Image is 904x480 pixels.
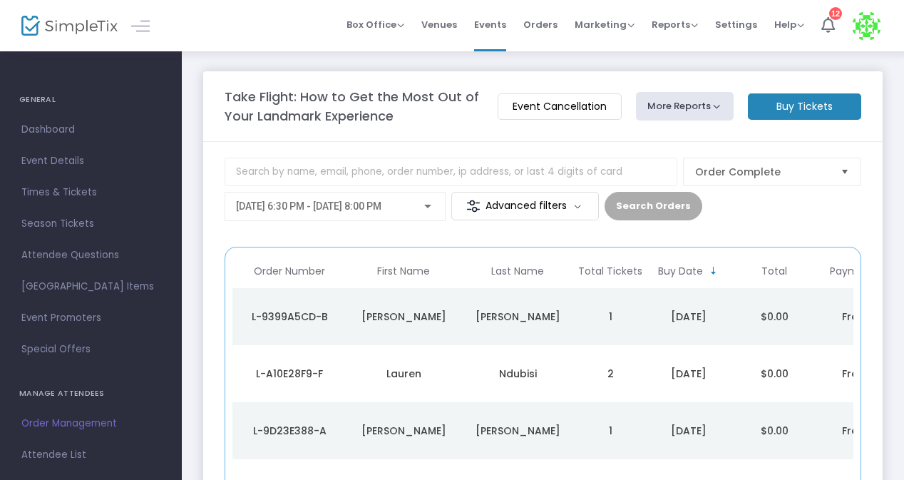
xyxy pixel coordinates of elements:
td: 1 [575,288,646,345]
span: Events [474,6,506,43]
div: Carter [464,424,571,438]
div: L-A10E28F9-F [236,367,343,381]
button: Select [835,158,855,185]
span: [GEOGRAPHIC_DATA] Items [21,277,160,296]
div: Ndubisi [464,367,571,381]
span: Times & Tickets [21,183,160,202]
td: $0.00 [731,288,817,345]
th: Total Tickets [575,255,646,288]
span: Event Promoters [21,309,160,327]
div: Izzard [464,310,571,324]
button: More Reports [636,92,734,121]
span: Order Management [21,414,160,433]
span: Free [842,310,864,324]
span: Marketing [575,18,635,31]
span: [DATE] 6:30 PM - [DATE] 8:00 PM [236,200,381,212]
span: Attendee List [21,446,160,464]
span: Attendee Questions [21,246,160,265]
div: Paul [350,310,457,324]
span: Special Offers [21,340,160,359]
span: First Name [377,265,430,277]
div: L-9399A5CD-B [236,310,343,324]
m-button: Buy Tickets [748,93,861,120]
h4: MANAGE ATTENDEES [19,379,163,408]
td: $0.00 [731,402,817,459]
div: L-9D23E388-A [236,424,343,438]
span: Orders [523,6,558,43]
div: 8/17/2025 [649,424,728,438]
m-panel-title: Take Flight: How to Get the Most Out of Your Landmark Experience [225,87,484,126]
input: Search by name, email, phone, order number, ip address, or last 4 digits of card [225,158,677,186]
h4: GENERAL [19,86,163,114]
td: $0.00 [731,345,817,402]
span: Payment [830,265,875,277]
span: Venues [421,6,457,43]
span: Box Office [346,18,404,31]
span: Total [761,265,787,277]
td: 2 [575,345,646,402]
span: Order Complete [695,165,829,179]
span: Dashboard [21,121,160,139]
span: Order Number [254,265,325,277]
span: Free [842,424,864,438]
m-button: Advanced filters [451,192,599,220]
span: Settings [715,6,757,43]
span: Help [774,18,804,31]
div: 8/19/2025 [649,310,728,324]
m-button: Event Cancellation [498,93,622,120]
img: filter [466,199,481,213]
span: Reports [652,18,698,31]
span: Buy Date [658,265,703,277]
span: Event Details [21,152,160,170]
div: Aimee [350,424,457,438]
div: 12 [829,7,842,20]
span: Free [842,367,864,381]
div: Lauren [350,367,457,381]
div: 8/18/2025 [649,367,728,381]
td: 1 [575,402,646,459]
span: Sortable [708,265,719,277]
span: Season Tickets [21,215,160,233]
span: Last Name [491,265,544,277]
